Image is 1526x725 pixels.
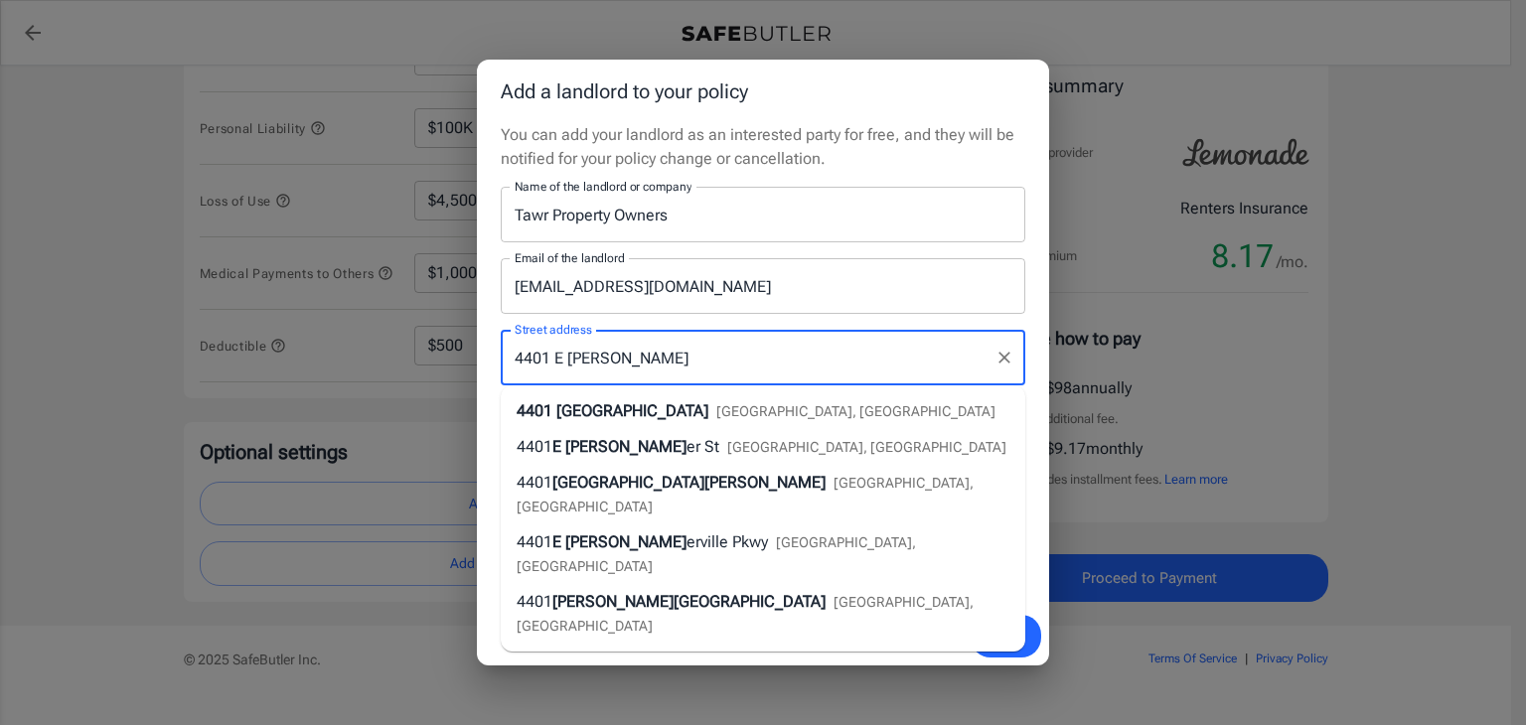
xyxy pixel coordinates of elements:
span: [GEOGRAPHIC_DATA], [GEOGRAPHIC_DATA] [716,403,995,419]
span: erville Pkwy [687,532,768,551]
span: 4401 [517,532,552,551]
button: Clear [991,344,1018,371]
span: 4401 [517,473,552,492]
label: Street address [515,321,592,338]
p: You can add your landlord as an interested party for free, and they will be notified for your pol... [501,123,1025,171]
span: [GEOGRAPHIC_DATA], [GEOGRAPHIC_DATA] [727,439,1006,455]
span: [GEOGRAPHIC_DATA] [556,401,708,420]
span: [GEOGRAPHIC_DATA][PERSON_NAME] [552,473,826,492]
span: 4401 [517,437,552,456]
h2: Add a landlord to your policy [477,60,1049,123]
span: E [PERSON_NAME] [552,437,687,456]
label: Email of the landlord [515,249,624,266]
span: 4401 [517,401,552,420]
span: [PERSON_NAME][GEOGRAPHIC_DATA] [552,592,826,611]
span: er St [687,437,719,456]
span: E [PERSON_NAME] [552,532,687,551]
span: 4401 [517,592,552,611]
label: Name of the landlord or company [515,178,691,195]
